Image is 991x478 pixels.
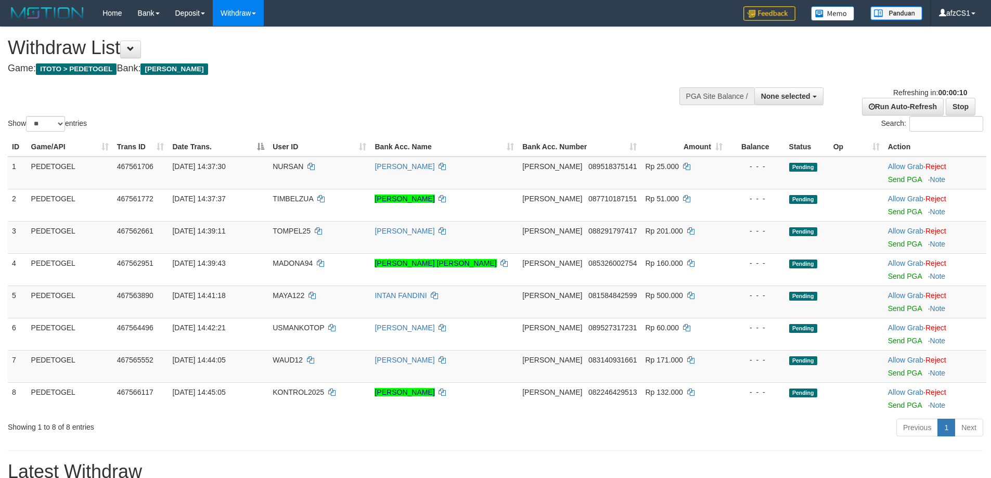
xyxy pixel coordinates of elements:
a: Note [930,175,946,184]
span: 467564496 [117,324,153,332]
a: Allow Grab [888,195,923,203]
span: [PERSON_NAME] [522,227,582,235]
td: PEDETOGEL [27,382,113,415]
span: Copy 089518375141 to clipboard [588,162,637,171]
a: [PERSON_NAME] [375,227,434,235]
a: Send PGA [888,337,922,345]
td: · [884,221,986,253]
a: 1 [937,419,955,436]
img: Button%20Memo.svg [811,6,855,21]
a: Send PGA [888,401,922,409]
td: · [884,157,986,189]
button: None selected [754,87,823,105]
a: [PERSON_NAME] [375,195,434,203]
a: Next [955,419,983,436]
span: [PERSON_NAME] [522,259,582,267]
div: Showing 1 to 8 of 8 entries [8,418,405,432]
a: Note [930,208,946,216]
span: · [888,356,925,364]
th: Status [785,137,829,157]
span: TOMPEL25 [273,227,311,235]
th: Amount: activate to sort column ascending [641,137,726,157]
span: [PERSON_NAME] [522,195,582,203]
td: PEDETOGEL [27,253,113,286]
td: · [884,382,986,415]
select: Showentries [26,116,65,132]
a: [PERSON_NAME] [375,356,434,364]
div: - - - [731,322,781,333]
a: Reject [925,324,946,332]
h4: Game: Bank: [8,63,650,74]
a: Send PGA [888,175,922,184]
td: · [884,189,986,221]
span: None selected [761,92,810,100]
a: Reject [925,356,946,364]
span: [DATE] 14:39:11 [172,227,225,235]
a: Previous [896,419,938,436]
span: 467561772 [117,195,153,203]
span: [DATE] 14:44:05 [172,356,225,364]
a: [PERSON_NAME] [375,388,434,396]
h1: Withdraw List [8,37,650,58]
td: · [884,350,986,382]
span: [PERSON_NAME] [522,291,582,300]
label: Search: [881,116,983,132]
td: · [884,318,986,350]
span: [DATE] 14:37:37 [172,195,225,203]
strong: 00:00:10 [938,88,967,97]
a: [PERSON_NAME] [375,324,434,332]
span: [PERSON_NAME] [522,388,582,396]
span: [DATE] 14:41:18 [172,291,225,300]
a: Send PGA [888,369,922,377]
a: Allow Grab [888,227,923,235]
a: Stop [946,98,975,115]
span: Rp 60.000 [645,324,679,332]
span: 467563890 [117,291,153,300]
span: Pending [789,389,817,397]
a: Send PGA [888,272,922,280]
a: Note [930,272,946,280]
a: Allow Grab [888,162,923,171]
td: PEDETOGEL [27,318,113,350]
a: Allow Grab [888,356,923,364]
a: Note [930,401,946,409]
a: Send PGA [888,304,922,313]
td: 5 [8,286,27,318]
th: User ID: activate to sort column ascending [268,137,370,157]
span: [DATE] 14:45:05 [172,388,225,396]
span: Copy 088291797417 to clipboard [588,227,637,235]
a: Allow Grab [888,324,923,332]
th: Date Trans.: activate to sort column descending [168,137,268,157]
span: Copy 083140931661 to clipboard [588,356,637,364]
th: Balance [727,137,785,157]
span: · [888,227,925,235]
a: Note [930,240,946,248]
td: 2 [8,189,27,221]
span: [PERSON_NAME] [522,162,582,171]
a: Send PGA [888,208,922,216]
a: Reject [925,227,946,235]
span: Copy 089527317231 to clipboard [588,324,637,332]
span: Rp 51.000 [645,195,679,203]
span: · [888,388,925,396]
span: Rp 132.000 [645,388,683,396]
span: · [888,195,925,203]
span: · [888,324,925,332]
span: NURSAN [273,162,303,171]
input: Search: [909,116,983,132]
a: Reject [925,195,946,203]
span: Pending [789,356,817,365]
td: PEDETOGEL [27,157,113,189]
div: - - - [731,387,781,397]
span: 467566117 [117,388,153,396]
div: - - - [731,355,781,365]
span: Pending [789,324,817,333]
a: Allow Grab [888,291,923,300]
div: - - - [731,193,781,204]
span: Pending [789,260,817,268]
img: panduan.png [870,6,922,20]
a: Reject [925,259,946,267]
img: MOTION_logo.png [8,5,87,21]
span: TIMBELZUA [273,195,313,203]
td: 4 [8,253,27,286]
